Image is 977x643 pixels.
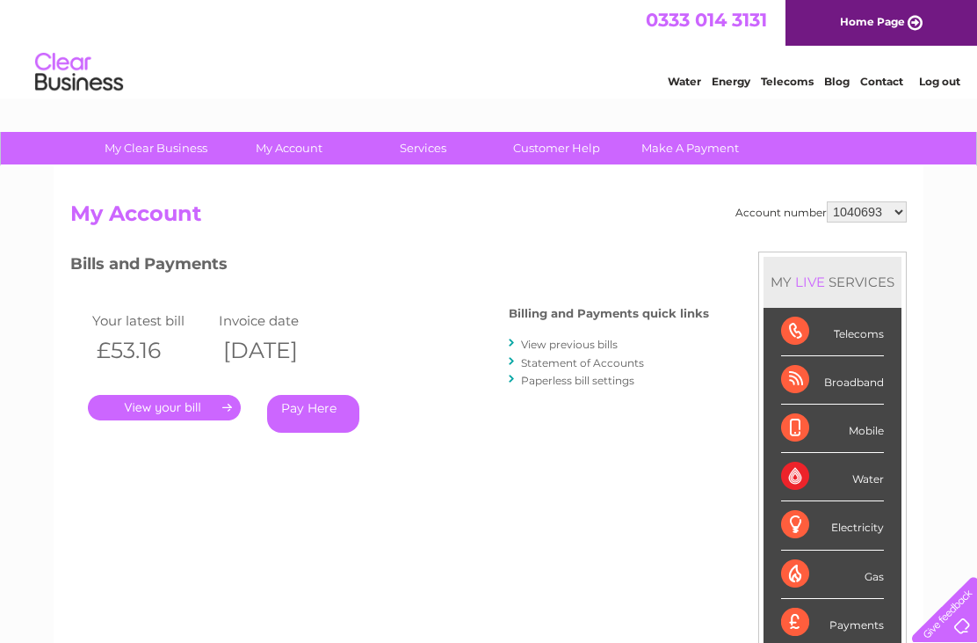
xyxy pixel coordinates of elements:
[618,132,763,164] a: Make A Payment
[88,332,214,369] th: £53.16
[735,201,907,223] div: Account number
[214,332,341,369] th: [DATE]
[70,252,709,282] h3: Bills and Payments
[781,501,884,550] div: Electricity
[521,338,618,351] a: View previous bills
[484,132,629,164] a: Customer Help
[781,356,884,405] div: Broadband
[919,75,960,88] a: Log out
[781,453,884,501] div: Water
[34,46,124,99] img: logo.png
[70,201,907,235] h2: My Account
[668,75,701,88] a: Water
[351,132,496,164] a: Services
[712,75,750,88] a: Energy
[75,10,905,85] div: Clear Business is a trading name of Verastar Limited (registered in [GEOGRAPHIC_DATA] No. 3667643...
[860,75,903,88] a: Contact
[781,405,884,453] div: Mobile
[521,374,634,387] a: Paperless bill settings
[267,395,359,433] a: Pay Here
[509,307,709,320] h4: Billing and Payments quick links
[792,274,829,290] div: LIVE
[781,551,884,599] div: Gas
[88,395,241,420] a: .
[83,132,228,164] a: My Clear Business
[214,309,341,332] td: Invoice date
[761,75,814,88] a: Telecoms
[824,75,850,88] a: Blog
[217,132,362,164] a: My Account
[521,356,644,369] a: Statement of Accounts
[646,9,767,31] a: 0333 014 3131
[781,308,884,356] div: Telecoms
[88,309,214,332] td: Your latest bill
[764,257,901,307] div: MY SERVICES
